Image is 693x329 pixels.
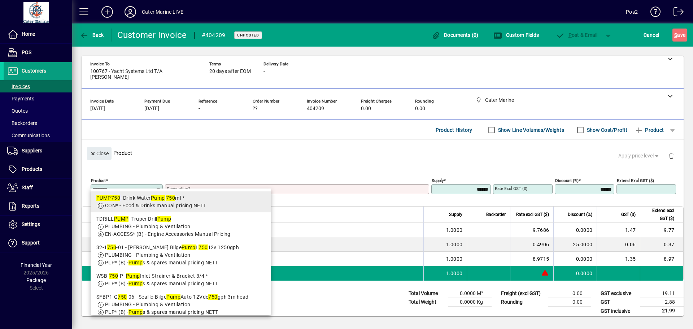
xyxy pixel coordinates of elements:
span: PLP* (B) - s & spares manual pricing NETT [105,281,218,286]
span: [DATE] [90,106,105,112]
button: Documents (0) [430,29,480,42]
button: Custom Fields [492,29,541,42]
td: 0.0000 Kg [448,298,492,307]
em: 750 [199,244,208,250]
a: Backorders [4,117,72,129]
td: 2.88 [640,298,684,307]
span: Reports [22,203,39,209]
span: 1.0000 [446,226,463,234]
button: Apply price level [615,150,663,163]
span: GST ($) [621,211,636,218]
span: Apply price level [618,152,660,160]
span: Backorder [486,211,506,218]
span: Financial Year [21,262,52,268]
em: 750 [166,195,175,201]
button: Delete [663,147,680,164]
span: Package [26,277,46,283]
td: 19.11 [640,289,684,298]
span: Suppliers [22,148,42,153]
mat-label: Description [167,186,188,191]
span: 404209 [307,106,324,112]
span: Supply [449,211,462,218]
a: Payments [4,92,72,105]
button: Close [87,147,112,160]
span: 1.0000 [446,241,463,248]
button: Cancel [642,29,661,42]
button: Back [78,29,106,42]
app-page-header-button: Close [85,150,113,156]
span: Home [22,31,35,37]
span: 1.0000 [446,255,463,263]
div: WSB- -P - Inlet Strainer & Bracket 3/4 * [96,272,265,280]
div: 0.4906 [515,241,549,248]
td: 0.0000 M³ [448,289,492,298]
span: Product History [436,124,472,136]
button: Add [96,5,119,18]
span: Invoices [7,83,30,89]
span: PLUMBING - Plumbing & Ventilation [105,302,190,307]
span: 0.00 [361,106,371,112]
td: 0.00 [548,298,591,307]
mat-label: Discount (%) [555,178,579,183]
td: 0.0000 [553,266,597,281]
span: EN-ACCESS* (B) - Engine Accessories Manual Pricing [105,231,231,237]
span: ave [674,29,685,41]
div: #404209 [202,30,226,41]
em: 750 [111,195,120,201]
div: - Drink Water ml * [96,194,265,202]
span: ost & Email [556,32,598,38]
span: PLP* (B) - s & spares manual pricing NETT [105,309,218,315]
em: Pump [126,273,140,279]
em: Pump [166,294,180,300]
span: CON* - Food & Drinks manual pricing NETT [105,203,206,208]
label: Show Cost/Profit [585,126,627,134]
a: Logout [668,1,684,25]
span: 0.00 [415,106,425,112]
span: ?? [253,106,258,112]
span: PLP* (B) - s & spares manual pricing NETT [105,260,218,265]
span: 1.0000 [446,270,463,277]
mat-option: TDRILLPUMP - Truper Drill Pump [91,212,271,241]
mat-label: Product [91,178,106,183]
a: Reports [4,197,72,215]
span: Extend excl GST ($) [645,207,674,222]
td: 0.06 [597,237,640,252]
button: Profile [119,5,142,18]
div: 9.7686 [515,226,549,234]
span: Quotes [7,108,28,114]
span: Custom Fields [493,32,539,38]
a: Quotes [4,105,72,117]
span: S [674,32,677,38]
a: Suppliers [4,142,72,160]
a: Support [4,234,72,252]
td: 1.47 [597,223,640,237]
span: Back [80,32,104,38]
span: Customers [22,68,46,74]
mat-option: SFBP1-G750-06 - Seaflo Bilge Pump Auto 12Vdc 750gph 3m head [91,290,271,319]
div: Pos2 [626,6,638,18]
td: 21.99 [640,307,684,316]
div: Customer Invoice [117,29,187,41]
mat-option: PUMP750 - Drink Water Pump 750ml * [91,191,271,212]
span: Cancel [644,29,659,41]
em: 750 [109,273,118,279]
span: Close [90,148,109,160]
span: [DATE] [144,106,159,112]
em: PUMP [96,195,111,201]
span: POS [22,49,31,55]
app-page-header-button: Delete [663,152,680,159]
span: Support [22,240,40,246]
div: SFBP1-G -06 - Seaflo Bilge Auto 12Vdc gph 3m head [96,293,265,301]
a: Staff [4,179,72,197]
span: - [263,69,265,74]
span: Unposted [237,33,259,38]
span: Documents (0) [432,32,479,38]
td: Total Weight [405,298,448,307]
em: Pump [128,309,143,315]
em: Pump [182,244,196,250]
em: 750 [118,294,127,300]
span: P [568,32,572,38]
span: PLUMBING - Plumbing & Ventilation [105,224,190,229]
td: 8.97 [640,252,683,266]
a: Knowledge Base [645,1,661,25]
